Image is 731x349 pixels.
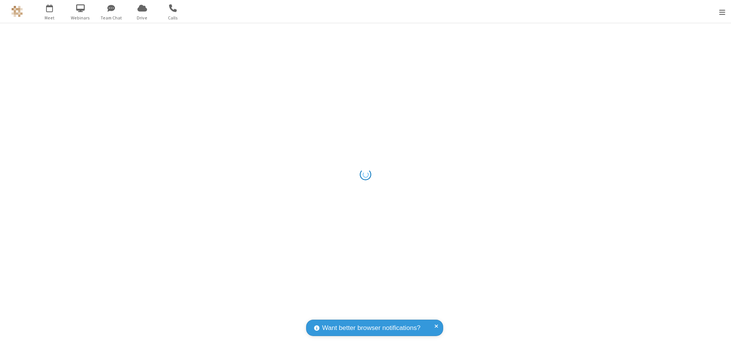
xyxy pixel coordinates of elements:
[66,14,95,21] span: Webinars
[322,323,420,333] span: Want better browser notifications?
[35,14,64,21] span: Meet
[159,14,187,21] span: Calls
[11,6,23,17] img: QA Selenium DO NOT DELETE OR CHANGE
[128,14,156,21] span: Drive
[97,14,126,21] span: Team Chat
